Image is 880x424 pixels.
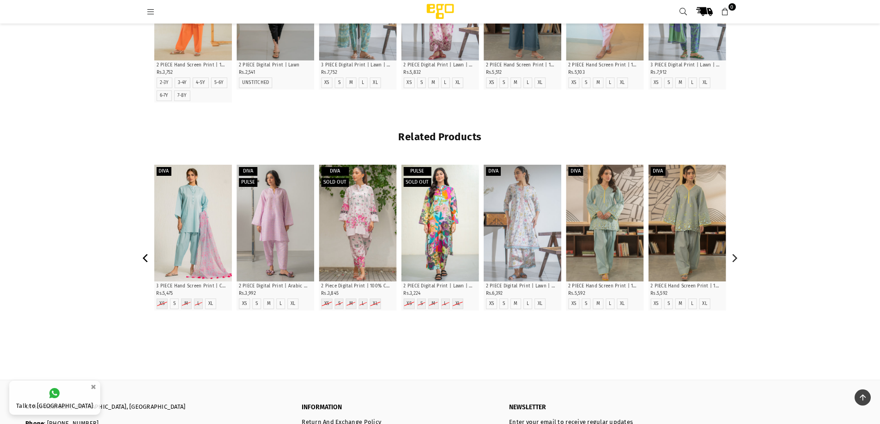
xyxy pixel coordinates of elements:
label: M [431,80,435,86]
a: XL [373,80,378,86]
label: S [420,80,423,86]
p: 2 PIECE Digital Print | Lawn [239,62,312,69]
span: Rs.5,103 [568,70,585,75]
a: M [514,80,517,86]
label: XL [702,301,707,307]
a: XL [291,301,296,307]
a: 3-4Y [178,80,187,86]
label: L [197,301,200,307]
label: XS [324,80,329,86]
label: XS [571,301,577,307]
label: XS [654,301,659,307]
a: Bonita 2 piece [484,165,561,281]
label: S [668,301,670,307]
label: L [362,301,364,307]
label: Diva [321,167,349,176]
span: Rs.5,512 [486,70,502,75]
label: XS [654,80,659,86]
label: L [444,301,446,307]
label: L [279,301,282,307]
label: XS [489,301,494,307]
label: XS [407,80,412,86]
label: XL [373,301,378,307]
a: M [596,80,600,86]
label: S [338,80,340,86]
a: M [514,301,517,307]
p: 2 PIECE Hand Screen Print | 100% Cotton | Straight Cut [568,62,641,69]
p: 2 PIECE Digital Print | Lawn | Straight Cut [403,62,476,69]
p: 2 Piece Digital Print | 100% Cotton | Straight Cut [321,283,394,290]
label: UNSTITCHED [242,80,269,86]
a: S [585,80,587,86]
label: L [444,80,446,86]
a: XL [620,80,625,86]
h2: Related Products [154,131,727,144]
button: × [88,379,99,394]
label: M [267,301,271,307]
label: XS [159,301,164,307]
label: Diva [156,167,171,176]
label: L [609,301,611,307]
a: M [679,301,682,307]
label: M [431,301,435,307]
label: L [527,301,529,307]
label: XL [455,80,461,86]
label: L [527,80,529,86]
label: XS [489,80,494,86]
p: : [GEOGRAPHIC_DATA], [GEOGRAPHIC_DATA] [25,403,288,411]
label: L [362,80,364,86]
label: XL [538,301,543,307]
label: 5-6Y [214,80,224,86]
label: M [184,301,188,307]
label: S [420,301,423,307]
p: 3 PIECE Digital Print | Lawn | Straight Cut [650,62,723,69]
a: Botanic Muse 2 Piece [566,165,643,281]
a: Talk to [GEOGRAPHIC_DATA] [9,381,100,415]
span: Rs.2,541 [239,70,255,75]
p: 2 PIECE Hand Screen Print | 100% Cotton | Straight Cut [157,62,230,69]
label: Pulse [403,167,431,176]
label: XL [208,301,213,307]
label: S [338,301,340,307]
label: Diva [650,167,665,176]
a: 0 [717,3,734,20]
span: Rs.7,752 [321,70,337,75]
p: 2 PIECE Digital Print | Arabic Lawn |Straight Cut [239,283,312,290]
label: S [255,301,258,307]
a: S [668,80,670,86]
label: 4-5Y [196,80,206,86]
label: L [691,80,693,86]
label: Diva [486,167,501,176]
a: Blurry 2 piece [237,165,314,281]
a: M [349,80,353,86]
button: Next [726,250,742,266]
a: Search [675,3,692,20]
p: 2 PIECE Digital Print | Lawn | Straight Cut [403,283,476,290]
a: XS [242,301,247,307]
label: XS [407,301,412,307]
label: S [585,301,587,307]
label: 6-7Y [160,93,169,99]
a: XL [620,301,625,307]
label: XL [538,80,543,86]
a: Bold Flowers 2 piece [401,165,479,281]
p: INFORMATION [302,403,495,412]
p: NEWSLETTER [509,403,703,412]
button: Previous [138,250,154,266]
label: M [679,80,682,86]
a: Menu [143,8,159,15]
a: L [609,80,611,86]
span: Rs.3,752 [157,70,173,75]
span: Rs.5,592 [650,291,668,296]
